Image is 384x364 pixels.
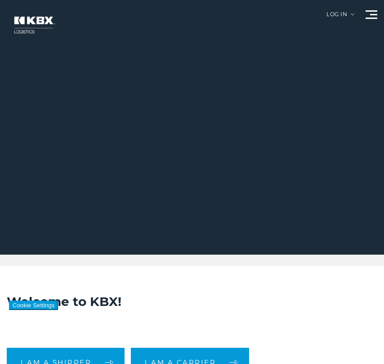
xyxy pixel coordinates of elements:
[351,13,354,15] img: arrow
[7,9,61,41] img: kbx logo
[9,301,58,310] button: Cookie Settings
[326,12,354,24] div: Log in
[7,293,377,310] h2: Welcome to KBX!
